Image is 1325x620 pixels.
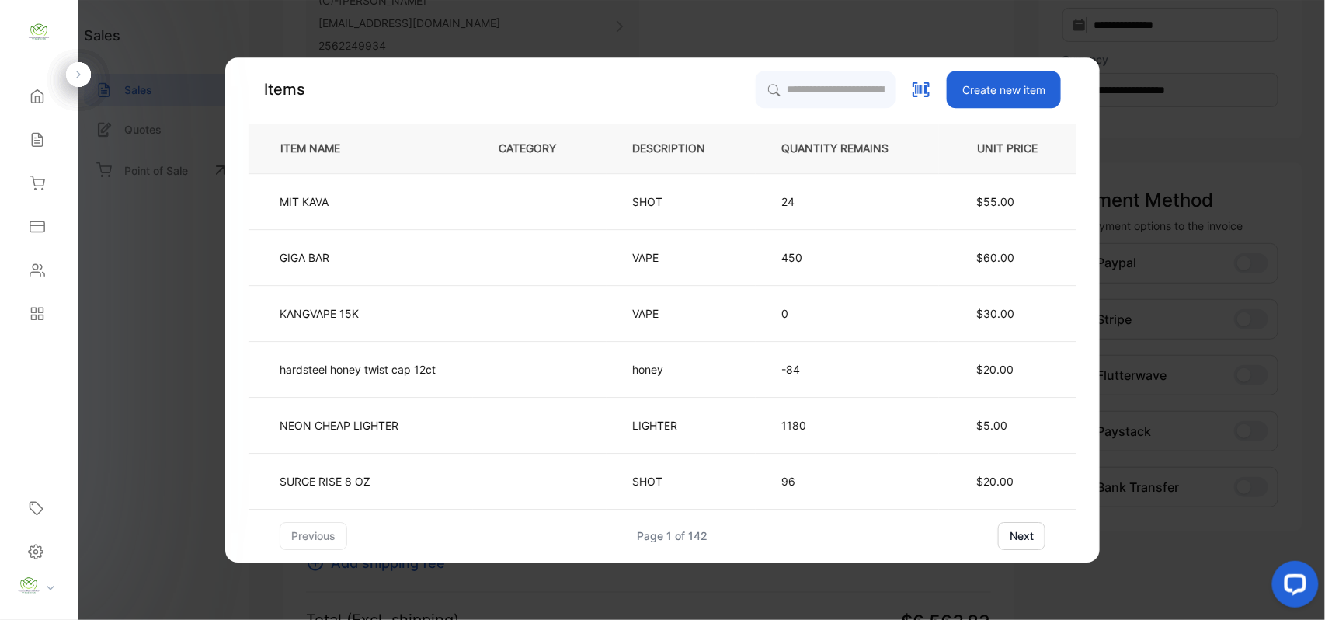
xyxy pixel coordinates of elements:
[280,193,348,210] p: MIT KAVA
[781,473,913,489] p: 96
[632,473,673,489] p: SHOT
[976,419,1007,432] span: $5.00
[499,141,581,157] p: CATEGORY
[280,522,347,550] button: previous
[1260,555,1325,620] iframe: LiveChat chat widget
[976,363,1014,376] span: $20.00
[632,417,677,434] p: LIGHTER
[280,361,436,378] p: hardsteel honey twist cap 12ct
[632,193,673,210] p: SHOT
[965,141,1051,157] p: UNIT PRICE
[781,361,913,378] p: -84
[781,305,913,322] p: 0
[632,305,673,322] p: VAPE
[998,522,1045,550] button: next
[976,475,1014,488] span: $20.00
[264,78,305,101] p: Items
[274,141,365,157] p: ITEM NAME
[280,417,398,434] p: NEON CHEAP LIGHTER
[781,249,913,266] p: 450
[632,141,730,157] p: DESCRIPTION
[976,195,1014,208] span: $55.00
[280,249,348,266] p: GIGA BAR
[17,574,40,597] img: profile
[947,71,1061,108] button: Create new item
[976,251,1014,264] span: $60.00
[781,141,913,157] p: QUANTITY REMAINS
[638,528,708,544] div: Page 1 of 142
[632,361,673,378] p: honey
[27,20,50,44] img: logo
[632,249,673,266] p: VAPE
[781,193,913,210] p: 24
[781,417,913,434] p: 1180
[976,307,1014,320] span: $30.00
[280,305,359,322] p: KANGVAPE 15K
[280,473,370,489] p: SURGE RISE 8 OZ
